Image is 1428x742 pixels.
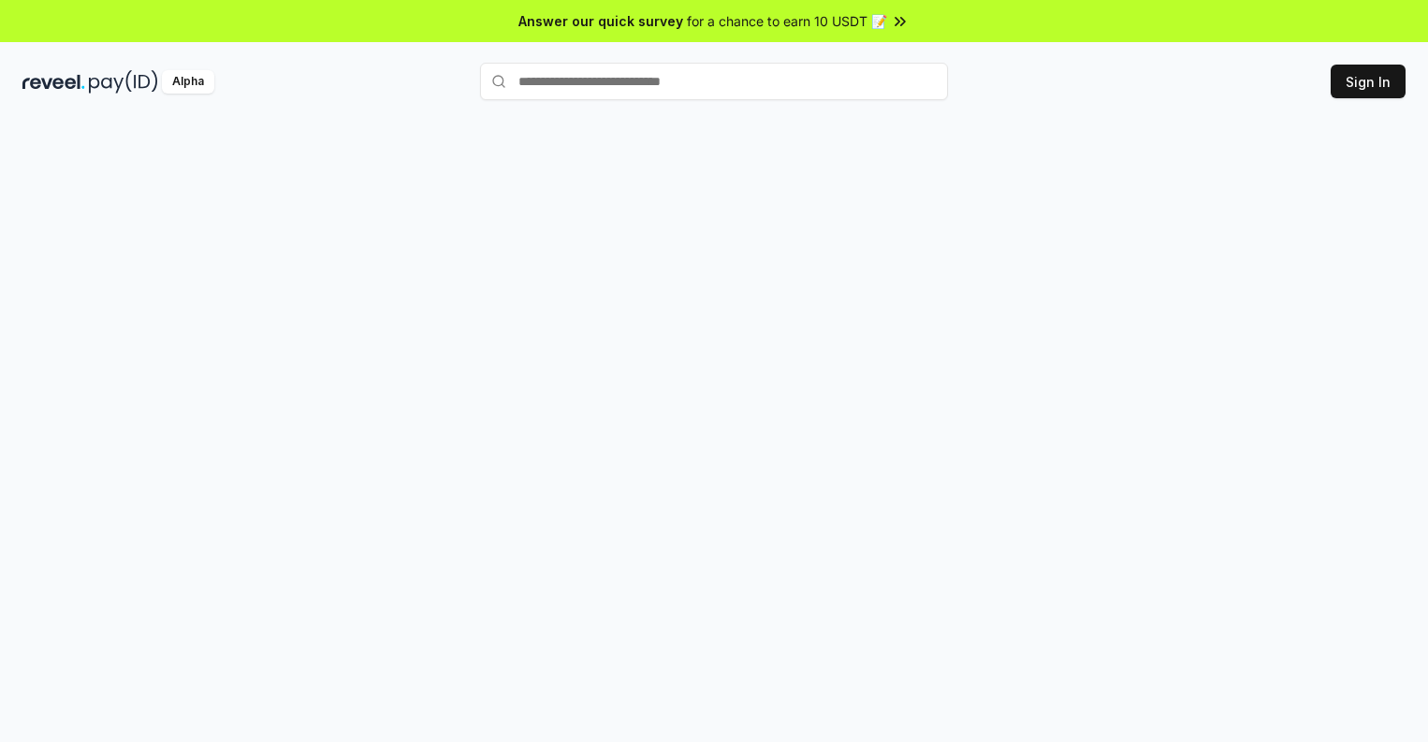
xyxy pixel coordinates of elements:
[1331,65,1406,98] button: Sign In
[162,70,214,94] div: Alpha
[687,11,887,31] span: for a chance to earn 10 USDT 📝
[518,11,683,31] span: Answer our quick survey
[89,70,158,94] img: pay_id
[22,70,85,94] img: reveel_dark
